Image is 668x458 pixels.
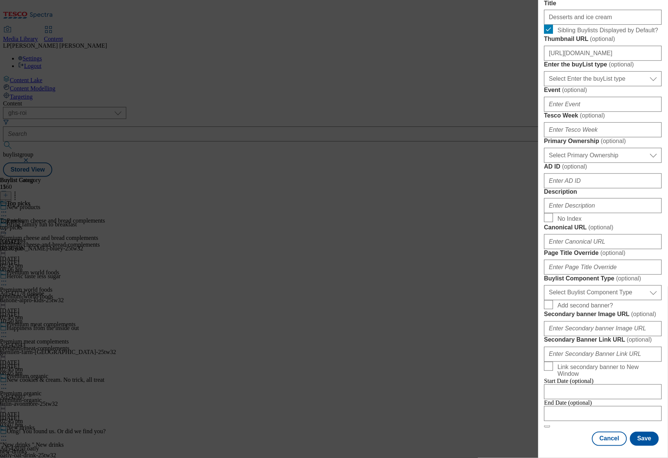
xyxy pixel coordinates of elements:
label: Buylist Component Type [544,275,662,282]
label: Secondary banner Image URL [544,311,662,318]
input: Enter Title [544,10,662,25]
label: Secondary Banner Link URL [544,336,662,344]
label: Description [544,188,662,195]
span: ( optional ) [616,275,642,282]
span: ( optional ) [580,112,605,119]
label: Tesco Week [544,112,662,119]
input: Enter Secondary banner Image URL [544,321,662,336]
label: Primary Ownership [544,137,662,145]
input: Enter Page Title Override [544,260,662,275]
button: Cancel [592,432,627,446]
input: Enter Tesco Week [544,122,662,137]
span: End Date (optional) [544,399,592,406]
span: ( optional ) [632,311,657,318]
input: Enter Description [544,198,662,213]
span: Link secondary banner to New Window [558,364,659,378]
span: ( optional ) [627,337,652,343]
input: Enter AD ID [544,173,662,188]
span: ( optional ) [562,163,588,170]
span: ( optional ) [589,224,614,231]
span: ( optional ) [590,36,615,42]
input: Enter Thumbnail URL [544,46,662,61]
span: No Index [558,215,582,222]
label: Thumbnail URL [544,35,662,43]
span: Add second banner? [558,303,613,309]
input: Enter Event [544,97,662,112]
label: AD ID [544,163,662,170]
label: Event [544,86,662,94]
label: Enter the buyList type [544,61,662,68]
span: Start Date (optional) [544,378,594,384]
span: ( optional ) [562,87,588,93]
label: Canonical URL [544,224,662,231]
input: Enter Canonical URL [544,234,662,249]
button: Save [630,432,659,446]
input: Enter Date [544,384,662,399]
label: Page Title Override [544,249,662,257]
span: Sibling Buylists Displayed by Default? [558,27,659,34]
span: ( optional ) [601,138,626,144]
input: Enter Date [544,406,662,421]
span: ( optional ) [609,61,634,68]
input: Enter Secondary Banner Link URL [544,347,662,362]
span: ( optional ) [601,250,626,256]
